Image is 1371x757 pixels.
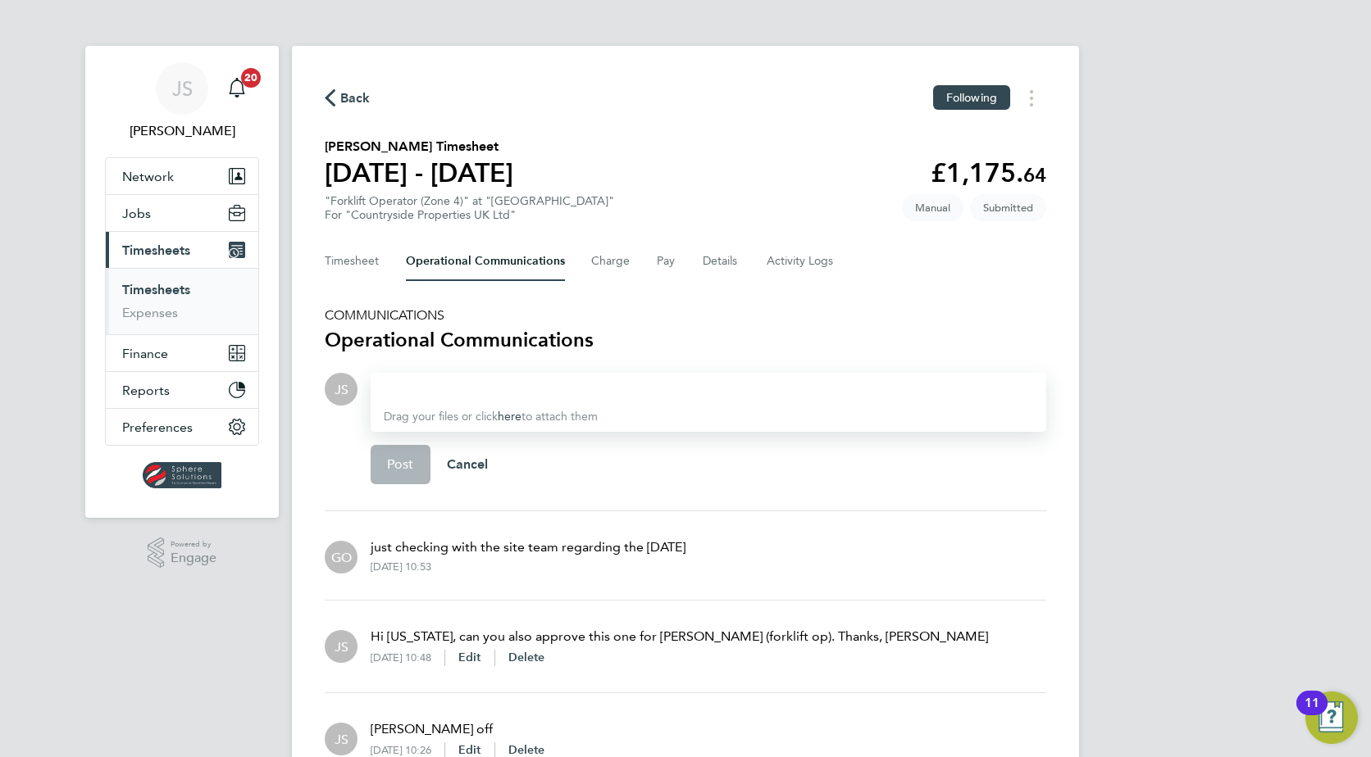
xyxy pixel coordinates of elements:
[371,719,544,739] p: [PERSON_NAME] off
[335,637,348,655] span: JS
[703,242,740,281] button: Details
[122,206,151,221] span: Jobs
[946,90,997,105] span: Following
[105,121,259,141] span: Jack Spencer
[371,560,431,573] div: [DATE] 10:53
[325,307,1046,324] h5: COMMUNICATIONS
[325,156,513,189] h1: [DATE] - [DATE]
[340,88,371,108] span: Back
[106,158,258,194] button: Network
[325,88,371,108] button: Back
[106,195,258,231] button: Jobs
[447,456,489,472] span: Cancel
[591,242,631,281] button: Charge
[106,268,258,334] div: Timesheets
[122,305,178,320] a: Expenses
[657,242,676,281] button: Pay
[933,85,1010,110] button: Following
[325,630,358,663] div: Jack Spencer
[1305,703,1319,724] div: 11
[106,232,258,268] button: Timesheets
[325,137,513,156] h2: [PERSON_NAME] Timesheet
[508,650,545,666] button: Delete
[105,62,259,141] a: JS[PERSON_NAME]
[371,537,685,557] p: just checking with the site team regarding the [DATE]
[106,372,258,408] button: Reports
[498,410,522,424] a: here
[1017,85,1046,111] button: Timesheets Menu
[970,194,1046,221] span: This timesheet is Submitted.
[171,551,216,565] span: Engage
[458,650,481,664] span: Edit
[106,335,258,371] button: Finance
[143,462,222,488] img: spheresolutions-logo-retina.png
[241,68,261,88] span: 20
[508,743,545,757] span: Delete
[1305,691,1358,744] button: Open Resource Center, 11 new notifications
[335,380,348,398] span: JS
[384,410,598,424] span: Drag your files or click to attach them
[122,419,193,435] span: Preferences
[105,462,259,488] a: Go to home page
[171,537,216,551] span: Powered by
[458,743,481,757] span: Edit
[902,194,963,221] span: This timesheet was manually created.
[325,242,380,281] button: Timesheet
[325,327,1046,353] h3: Operational Communications
[325,208,614,222] div: For "Countryside Properties UK Ltd"
[767,242,836,281] button: Activity Logs
[1023,163,1046,187] span: 64
[371,627,988,646] p: Hi [US_STATE], can you also approve this one for [PERSON_NAME] (forklift op). Thanks, [PERSON_NAME]
[331,548,352,566] span: GO
[406,242,565,281] button: Operational Communications
[148,537,217,569] a: Powered byEngage
[335,730,348,748] span: JS
[325,541,358,573] div: Georgia Ouldridge
[371,744,444,757] div: [DATE] 10:26
[458,650,481,666] button: Edit
[122,282,190,297] a: Timesheets
[508,650,545,664] span: Delete
[325,723,358,755] div: Jack Spencer
[122,169,174,184] span: Network
[122,383,170,398] span: Reports
[325,194,614,222] div: "Forklift Operator (Zone 4)" at "[GEOGRAPHIC_DATA]"
[122,346,168,361] span: Finance
[430,445,505,484] button: Cancel
[931,157,1046,188] app-decimal: £1,175.
[85,46,279,518] nav: Main navigation
[371,651,444,664] div: [DATE] 10:48
[106,409,258,445] button: Preferences
[172,78,193,99] span: JS
[122,243,190,258] span: Timesheets
[325,373,358,406] div: Jack Spencer
[221,62,253,115] a: 20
